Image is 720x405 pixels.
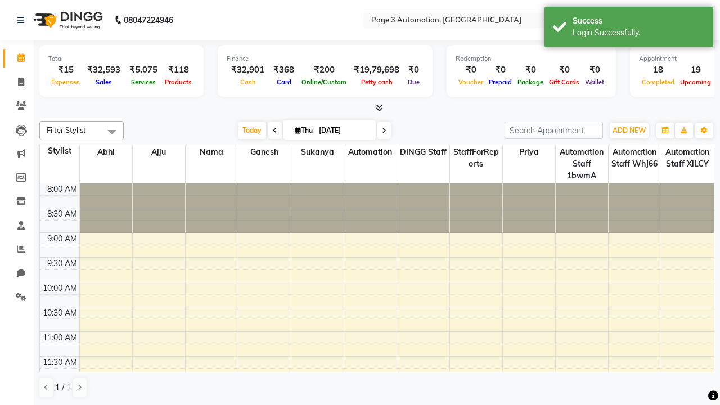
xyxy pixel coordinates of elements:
[299,78,349,86] span: Online/Custom
[404,64,424,76] div: ₹0
[125,64,162,76] div: ₹5,075
[486,78,515,86] span: Prepaid
[556,145,608,183] span: Automation Staff 1bwmA
[291,145,344,159] span: Sukanya
[40,145,79,157] div: Stylist
[661,145,714,171] span: Automation Staff xlLCY
[515,78,546,86] span: Package
[124,4,173,36] b: 08047224946
[639,78,677,86] span: Completed
[40,282,79,294] div: 10:00 AM
[29,4,106,36] img: logo
[45,208,79,220] div: 8:30 AM
[45,233,79,245] div: 9:00 AM
[505,121,603,139] input: Search Appointment
[573,15,705,27] div: Success
[316,122,372,139] input: 2025-10-02
[40,357,79,368] div: 11:30 AM
[486,64,515,76] div: ₹0
[83,64,125,76] div: ₹32,593
[515,64,546,76] div: ₹0
[397,145,449,159] span: DINGG Staff
[269,64,299,76] div: ₹368
[613,126,646,134] span: ADD NEW
[344,145,397,159] span: Automation
[55,382,71,394] span: 1 / 1
[292,126,316,134] span: Thu
[573,27,705,39] div: Login Successfully.
[677,78,714,86] span: Upcoming
[546,64,582,76] div: ₹0
[450,145,502,171] span: StaffForReports
[610,123,649,138] button: ADD NEW
[456,54,607,64] div: Redemption
[47,125,86,134] span: Filter Stylist
[349,64,404,76] div: ₹19,79,698
[48,78,83,86] span: Expenses
[405,78,422,86] span: Due
[456,78,486,86] span: Voucher
[677,64,714,76] div: 19
[299,64,349,76] div: ₹200
[639,64,677,76] div: 18
[45,183,79,195] div: 8:00 AM
[274,78,294,86] span: Card
[546,78,582,86] span: Gift Cards
[227,54,424,64] div: Finance
[186,145,238,159] span: Nama
[40,307,79,319] div: 10:30 AM
[48,64,83,76] div: ₹15
[227,64,269,76] div: ₹32,901
[45,258,79,269] div: 9:30 AM
[80,145,132,159] span: Abhi
[503,145,555,159] span: Priya
[358,78,395,86] span: Petty cash
[40,332,79,344] div: 11:00 AM
[582,64,607,76] div: ₹0
[237,78,259,86] span: Cash
[133,145,185,159] span: Ajju
[609,145,661,171] span: Automation Staff WhJ66
[128,78,159,86] span: Services
[162,64,195,76] div: ₹118
[238,145,291,159] span: Ganesh
[162,78,195,86] span: Products
[93,78,115,86] span: Sales
[582,78,607,86] span: Wallet
[48,54,195,64] div: Total
[238,121,266,139] span: Today
[456,64,486,76] div: ₹0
